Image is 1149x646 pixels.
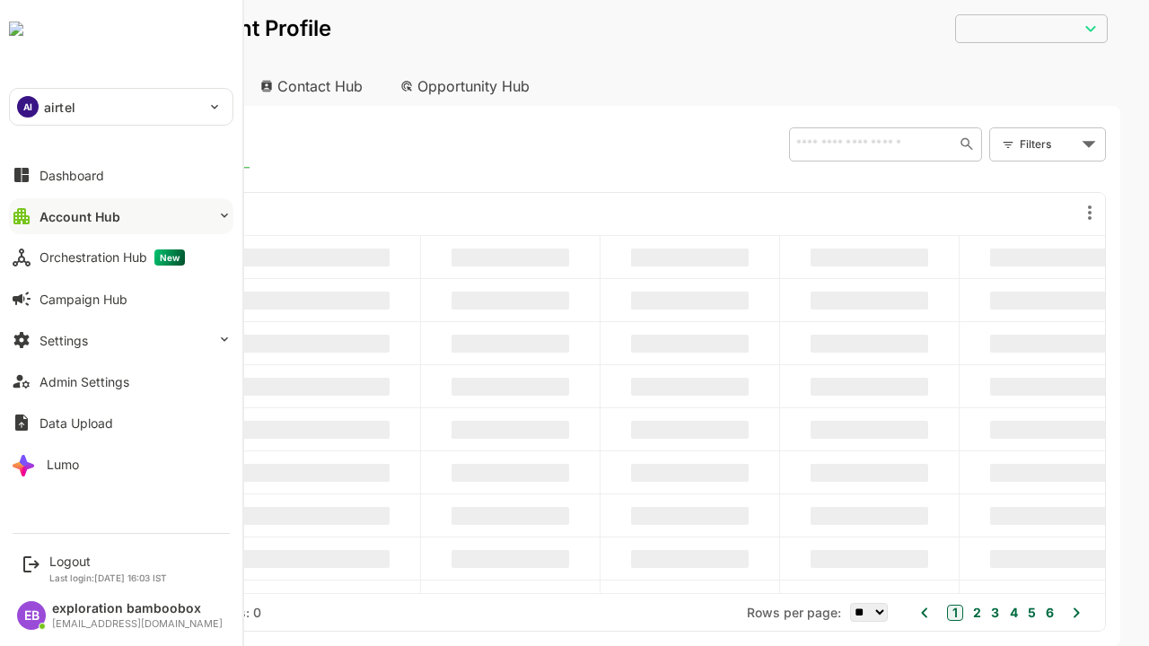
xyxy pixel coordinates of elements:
button: Campaign Hub [9,281,233,317]
div: Admin Settings [39,374,129,389]
button: Lumo [9,446,233,482]
span: New [154,249,185,266]
button: 1 [884,605,900,621]
button: Orchestration HubNew [9,240,233,275]
button: Admin Settings [9,363,233,399]
div: Filters [955,126,1043,163]
button: Dashboard [9,157,233,193]
span: Known accounts you’ve identified to target - imported from CRM, Offline upload, or promoted from ... [64,135,166,159]
div: Dashboard [39,168,104,183]
div: Opportunity Hub [323,66,483,106]
div: AI [17,96,39,118]
button: 5 [960,603,973,623]
div: Total Rows: -- | Rows: 0 [54,605,198,620]
span: Rows per page: [684,605,778,620]
img: undefinedjpg [9,22,23,36]
div: Settings [39,333,88,348]
p: airtel [44,98,75,117]
div: Lumo [47,457,79,472]
div: Data Upload [39,415,113,431]
div: Campaign Hub [39,292,127,307]
button: Settings [9,322,233,358]
div: Logout [49,554,167,569]
div: AIairtel [10,89,232,125]
button: 4 [943,603,955,623]
div: Filters [957,135,1014,153]
p: Last login: [DATE] 16:03 IST [49,572,167,583]
div: Contact Hub [183,66,316,106]
button: Account Hub [9,198,233,234]
button: 2 [906,603,918,623]
p: Unified Account Profile [29,18,268,39]
div: Account Hub [29,66,176,106]
div: Account Hub [39,209,120,224]
div: EB [17,601,46,630]
button: 3 [924,603,936,623]
button: 6 [978,603,991,623]
div: [EMAIL_ADDRESS][DOMAIN_NAME] [52,618,223,630]
div: ​ [892,13,1045,44]
div: Orchestration Hub [39,249,185,266]
div: exploration bamboobox [52,601,223,616]
button: Data Upload [9,405,233,441]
